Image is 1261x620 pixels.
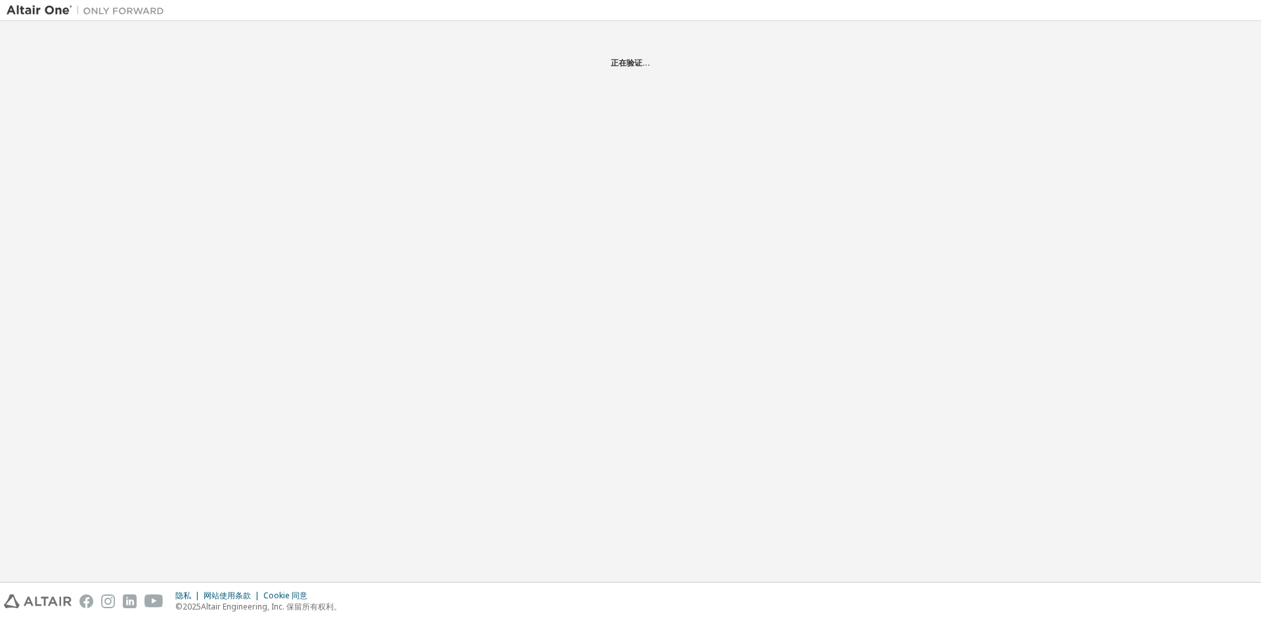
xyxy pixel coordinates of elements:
img: altair_logo.svg [4,594,72,608]
img: linkedin.svg [123,594,137,608]
img: facebook.svg [79,594,93,608]
img: youtube.svg [144,594,164,608]
font: 正在验证... [611,57,650,68]
font: Cookie 同意 [263,590,307,601]
font: Altair Engineering, Inc. 保留所有权利。 [201,601,342,612]
img: 牵牛星一号 [7,4,171,17]
font: 2025 [183,601,201,612]
img: instagram.svg [101,594,115,608]
font: © [175,601,183,612]
font: 隐私 [175,590,191,601]
font: 网站使用条款 [204,590,251,601]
